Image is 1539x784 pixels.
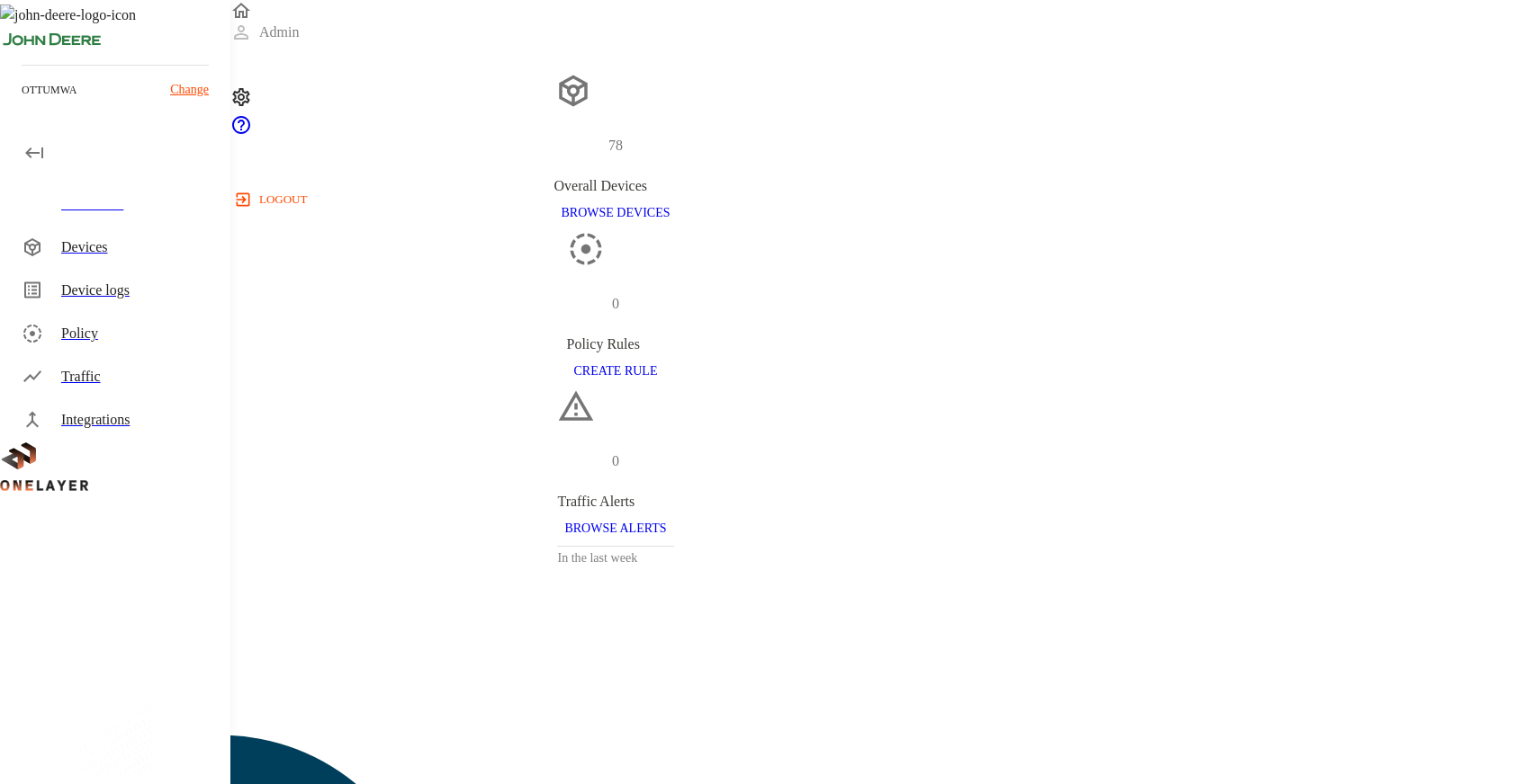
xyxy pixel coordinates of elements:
[612,450,619,472] p: 0
[557,547,673,569] h3: In the last week
[230,123,252,138] span: Support Portal
[567,362,665,378] a: CREATE RULE
[557,520,673,535] a: BROWSE ALERTS
[554,204,678,219] a: BROWSE DEVICES
[230,123,252,138] a: onelayer-support
[557,512,673,546] button: BROWSE ALERTS
[230,185,1539,214] a: logout
[567,355,665,388] button: CREATE RULE
[557,491,673,512] div: Traffic Alerts
[230,185,314,214] button: logout
[612,293,619,315] p: 0
[259,22,299,43] p: Admin
[567,334,665,355] div: Policy Rules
